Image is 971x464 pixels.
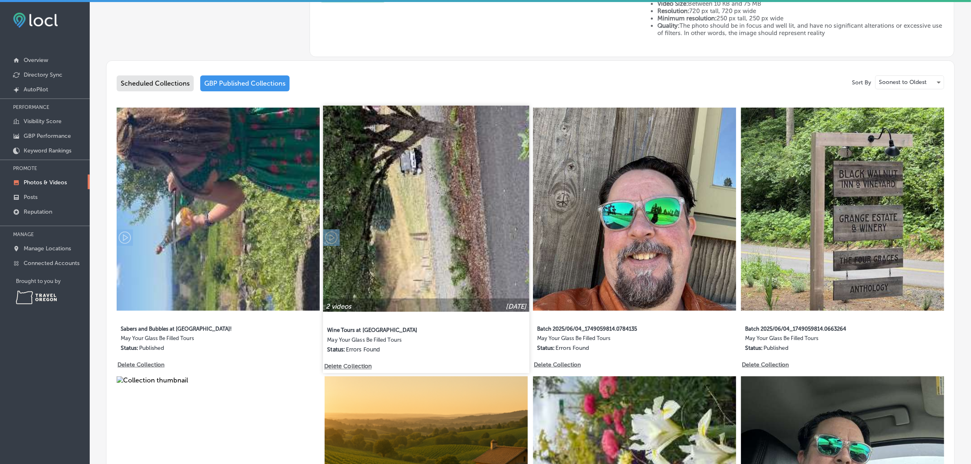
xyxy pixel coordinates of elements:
p: Sort By [852,79,871,86]
p: AutoPilot [24,86,48,93]
label: Batch 2025/06/04_1749059814.0663264 [745,321,891,335]
img: Collection thumbnail [117,108,320,311]
img: Collection thumbnail [323,106,529,312]
img: Travel Oregon [16,291,57,304]
strong: Minimum resolution: [657,15,717,22]
label: May Your Glass Be Filled Tours [745,335,891,345]
p: Keyword Rankings [24,147,71,154]
li: The photo should be in focus and well lit, and have no significant alterations or excessive use o... [657,22,944,37]
p: Manage Locations [24,245,71,252]
p: Brought to you by [16,278,90,284]
p: Delete Collection [742,361,788,368]
img: Collection thumbnail [533,108,736,311]
div: Scheduled Collections [117,75,194,91]
p: Reputation [24,208,52,215]
div: Soonest to Oldest [876,76,944,89]
p: Errors Found [555,345,589,351]
p: Delete Collection [117,361,164,368]
label: Batch 2025/06/04_1749059814.0784135 [537,321,683,335]
p: GBP Performance [24,133,71,139]
strong: Resolution: [657,7,689,15]
p: Delete Collection [534,361,580,368]
label: May Your Glass Be Filled Tours [327,336,475,346]
img: fda3e92497d09a02dc62c9cd864e3231.png [13,13,58,28]
p: Errors Found [346,346,380,353]
p: Overview [24,57,48,64]
label: May Your Glass Be Filled Tours [537,335,683,345]
p: Delete Collection [324,363,371,370]
img: Collection thumbnail [741,108,944,311]
p: [DATE] [506,303,526,310]
p: Soonest to Oldest [879,78,927,86]
label: Wine Tours at [GEOGRAPHIC_DATA] [327,322,475,337]
p: Status: [327,346,345,353]
label: Sabers and Bubbles at [GEOGRAPHIC_DATA]! [121,321,266,335]
p: 2 videos [326,303,352,310]
div: GBP Published Collections [200,75,290,91]
p: Photos & Videos [24,179,67,186]
li: 720 px tall, 720 px wide [657,7,944,15]
p: Visibility Score [24,118,62,125]
p: Status: [537,345,555,351]
p: Published [139,345,164,351]
strong: Quality: [657,22,679,29]
li: 250 px tall, 250 px wide [657,15,944,22]
p: Connected Accounts [24,260,80,267]
p: Status: [121,345,138,351]
label: May Your Glass Be Filled Tours [121,335,266,345]
p: Posts [24,194,38,201]
p: Directory Sync [24,71,62,78]
p: Published [763,345,788,351]
p: Status: [745,345,763,351]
